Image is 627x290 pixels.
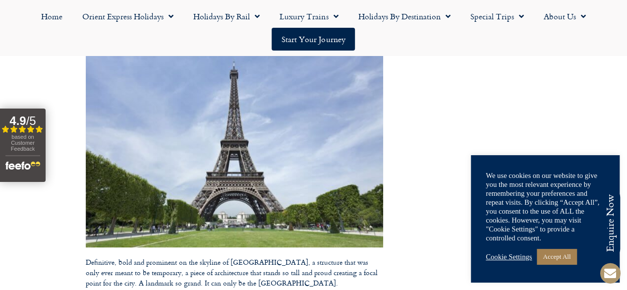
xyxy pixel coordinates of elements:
[72,5,183,28] a: Orient Express Holidays
[31,5,72,28] a: Home
[537,249,576,264] a: Accept All
[5,5,622,51] nav: Menu
[460,5,533,28] a: Special Trips
[348,5,460,28] a: Holidays by Destination
[533,5,595,28] a: About Us
[183,5,270,28] a: Holidays by Rail
[486,252,532,261] a: Cookie Settings
[272,28,355,51] a: Start your Journey
[270,5,348,28] a: Luxury Trains
[486,171,605,242] div: We use cookies on our website to give you the most relevant experience by remembering your prefer...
